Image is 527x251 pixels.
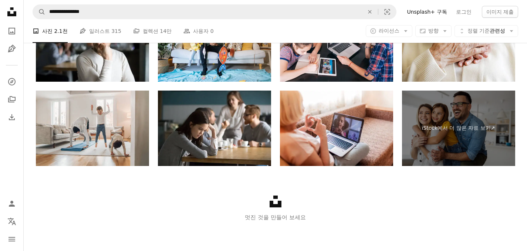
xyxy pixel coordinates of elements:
[452,6,476,18] a: 로그인
[4,74,19,89] a: 탐색
[36,91,149,166] img: 집에서 운동하는 자녀를 둔 아버지
[183,19,213,43] a: 사용자 0
[280,91,393,166] img: 귀여운 소녀 이야기 와 그녀의 할머니 내 비디오 채팅 에 노트북, 생활 에 검역 시간
[36,6,149,82] img: 남자 왕 따 느낌 외로운 앉아 혼자 카페에서 화가
[455,25,518,37] button: 정렬 기준관련성
[4,214,19,229] button: 언어
[4,110,19,125] a: 다운로드 내역
[4,41,19,56] a: 일러스트
[366,25,412,37] button: 라이선스
[4,24,19,38] a: 사진
[379,28,399,34] span: 라이선스
[402,91,515,166] a: iStock에서 더 많은 자료 보기↗
[4,4,19,21] a: 홈 — Unsplash
[160,27,172,35] span: 14만
[280,6,393,82] img: 두 아이가 홈 스쿨링과 원격 학습을 머물면서 노트북에서 의사와 이야기하려고하는 어머니
[111,27,121,35] span: 315
[415,25,452,37] button: 방향
[467,27,505,35] span: 관련성
[210,27,214,35] span: 0
[33,4,396,19] form: 사이트 전체에서 이미지 찾기
[133,19,172,43] a: 컬렉션 14만
[158,91,271,166] img: 슬픈 소녀 느낌 외로운 앉아 커피가 게에서 혼자
[33,5,45,19] button: Unsplash 검색
[158,6,271,82] img: 집에서 낚시를 하는 아버지와 함께 하는 아이들
[80,19,121,43] a: 일러스트 315
[4,196,19,211] a: 로그인 / 가입
[4,92,19,107] a: 컬렉션
[467,28,490,34] span: 정렬 기준
[362,5,378,19] button: 삭제
[402,6,451,18] a: Unsplash+ 구독
[4,232,19,247] button: 메뉴
[378,5,396,19] button: 시각적 검색
[482,6,518,18] button: 이미지 제출
[24,213,527,222] p: 멋진 것을 만들어 보세요
[428,28,439,34] span: 방향
[402,6,515,82] img: 노인 여성의 손의 자른 샷.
